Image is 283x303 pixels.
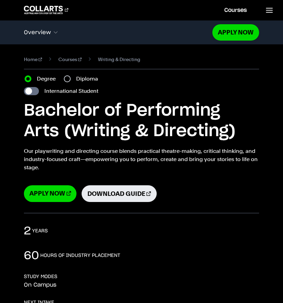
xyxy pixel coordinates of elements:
h3: STUDY MODES [24,273,57,280]
a: Apply Now [212,24,259,40]
button: Overview [24,25,212,40]
a: Apply Now [24,185,76,202]
label: International Student [44,87,98,95]
h3: hours of industry placement [40,252,120,259]
div: Go to homepage [24,6,68,14]
p: Our playwriting and directing course blends practical theatre-making, critical thinking, and indu... [24,147,259,172]
span: Writing & Directing [98,55,140,63]
a: Download Guide [82,185,157,202]
h3: years [32,228,48,234]
h1: Bachelor of Performing Arts (Writing & Directing) [24,101,259,142]
label: Diploma [76,75,102,83]
p: On Campus [24,282,56,288]
label: Degree [37,75,60,83]
p: 2 [24,224,31,238]
p: 60 [24,249,39,262]
a: Home [24,55,42,63]
a: Courses [58,55,82,63]
span: Overview [24,29,51,35]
